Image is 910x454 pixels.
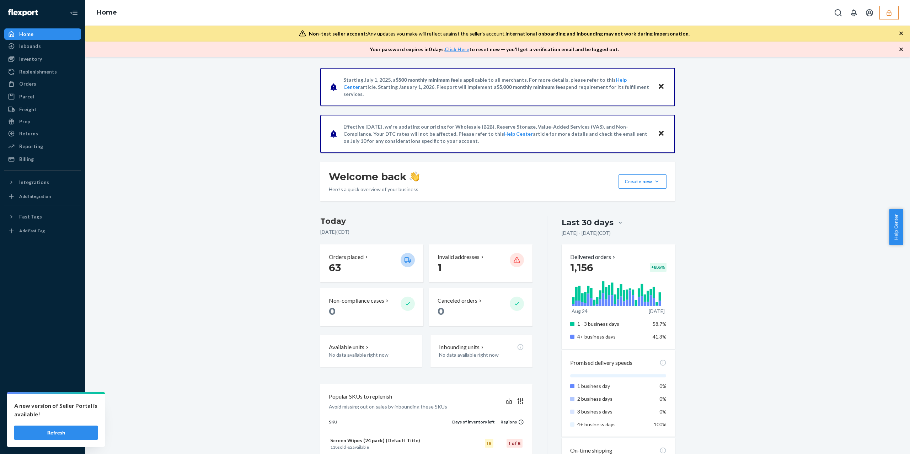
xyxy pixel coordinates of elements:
span: Non-test seller account: [309,31,367,37]
p: Screen Wipes (24 pack) (Default Title) [330,437,451,444]
span: International onboarding and inbounding may not work during impersonation. [505,31,690,37]
div: 16 [485,439,493,448]
button: Delivered orders [570,253,617,261]
a: Replenishments [4,66,81,77]
p: No data available right now [329,351,413,358]
div: Orders [19,80,36,87]
p: [DATE] - [DATE] ( CDT ) [562,229,611,237]
a: Home [4,28,81,40]
p: A new version of Seller Portal is available! [14,401,98,418]
button: Give Feedback [4,434,81,445]
span: 63 [329,261,341,274]
p: Invalid addresses [438,253,480,261]
p: Effective [DATE], we're updating our pricing for Wholesale (B2B), Reserve Storage, Value-Added Se... [343,123,651,145]
a: Reporting [4,141,81,152]
button: Fast Tags [4,211,81,222]
div: Billing [19,156,34,163]
a: Prep [4,116,81,127]
a: Inventory [4,53,81,65]
button: Refresh [14,426,98,440]
a: Billing [4,153,81,165]
span: 1 [438,261,442,274]
a: Freight [4,104,81,115]
div: Integrations [19,179,49,186]
span: 0 [438,305,444,317]
p: Your password expires in 0 days . to reset now — you'll get a verification email and be logged out. [370,46,619,53]
button: Invalid addresses 1 [429,244,532,282]
p: Available units [329,343,364,351]
div: Freight [19,106,37,113]
th: Days of inventory left [452,419,495,431]
p: 1 - 3 business days [577,320,647,328]
p: 3 business days [577,408,647,415]
button: Close Navigation [67,6,81,20]
a: Settings [4,398,81,409]
a: Help Center [504,131,533,137]
h3: Today [320,216,532,227]
div: 1 of 5 [507,439,523,448]
span: Help Center [889,209,903,245]
div: Prep [19,118,30,125]
a: Help Center [4,422,81,433]
div: Reporting [19,143,43,150]
a: Inbounds [4,40,81,52]
span: 100% [654,421,667,427]
p: Promised delivery speeds [570,359,632,367]
p: [DATE] ( CDT ) [320,228,532,236]
span: 62 [348,444,353,450]
p: Here’s a quick overview of your business [329,186,419,193]
span: 0% [659,383,667,389]
span: 0% [659,396,667,402]
a: Click Here [445,46,469,52]
p: 4+ business days [577,421,647,428]
p: Non-compliance cases [329,297,384,305]
p: Starting July 1, 2025, a is applicable to all merchants. For more details, please refer to this a... [343,76,651,98]
div: Replenishments [19,68,57,75]
span: 0 [329,305,336,317]
p: [DATE] [649,308,665,315]
button: Canceled orders 0 [429,288,532,326]
p: No data available right now [439,351,524,358]
button: Inbounding unitsNo data available right now [430,335,532,367]
span: $500 monthly minimum fee [396,77,458,83]
div: Add Fast Tag [19,228,45,234]
a: Add Fast Tag [4,225,81,237]
button: Integrations [4,177,81,188]
button: Orders placed 63 [320,244,423,282]
div: Returns [19,130,38,137]
button: Create new [619,174,667,189]
a: Orders [4,78,81,90]
a: Parcel [4,91,81,102]
ol: breadcrumbs [91,2,123,23]
p: sold · available [330,444,451,450]
button: Open Search Box [831,6,845,20]
button: Close [657,82,666,92]
button: Open account menu [862,6,877,20]
div: + 8.6 % [650,263,667,272]
span: 58.7% [653,321,667,327]
button: Close [657,129,666,139]
div: Any updates you make will reflect against the seller's account. [309,30,690,37]
button: Non-compliance cases 0 [320,288,423,326]
a: Add Integration [4,191,81,202]
span: 0% [659,409,667,415]
p: Inbounding units [439,343,480,351]
button: Available unitsNo data available right now [320,335,422,367]
a: Returns [4,128,81,139]
p: Popular SKUs to replenish [329,393,392,401]
p: 4+ business days [577,333,647,340]
span: 1,156 [570,261,593,274]
button: Open notifications [847,6,861,20]
img: Flexport logo [8,9,38,16]
p: Canceled orders [438,297,477,305]
div: Fast Tags [19,213,42,220]
p: Avoid missing out on sales by inbounding these SKUs [329,403,447,410]
p: Orders placed [329,253,364,261]
p: 2 business days [577,395,647,402]
span: $5,000 monthly minimum fee [497,84,563,90]
div: Inventory [19,55,42,63]
img: hand-wave emoji [409,172,419,182]
span: 41.3% [653,334,667,340]
div: Regions [495,419,524,425]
